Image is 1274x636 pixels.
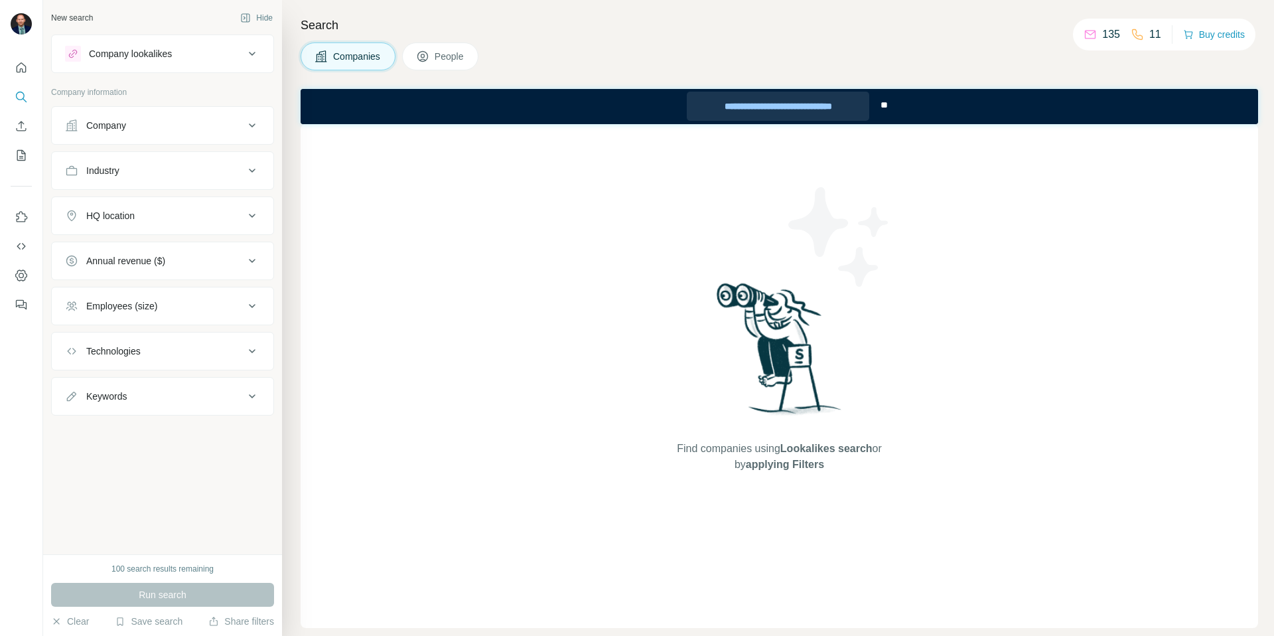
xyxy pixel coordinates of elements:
button: Save search [115,615,182,628]
iframe: Banner [301,89,1258,124]
div: HQ location [86,209,135,222]
img: Surfe Illustration - Stars [780,177,899,297]
button: Enrich CSV [11,114,32,138]
div: Technologies [86,345,141,358]
button: Employees (size) [52,290,273,322]
button: Quick start [11,56,32,80]
span: Find companies using or by [673,441,885,473]
img: Avatar [11,13,32,35]
span: People [435,50,465,63]
div: Company [86,119,126,132]
div: Industry [86,164,119,177]
button: Use Surfe on LinkedIn [11,205,32,229]
button: Clear [51,615,89,628]
button: HQ location [52,200,273,232]
span: Companies [333,50,382,63]
button: Company [52,110,273,141]
button: Share filters [208,615,274,628]
span: applying Filters [746,459,824,470]
button: Annual revenue ($) [52,245,273,277]
button: Search [11,85,32,109]
img: Surfe Illustration - Woman searching with binoculars [711,279,849,428]
button: Use Surfe API [11,234,32,258]
button: My lists [11,143,32,167]
button: Technologies [52,335,273,367]
p: 135 [1102,27,1120,42]
span: Lookalikes search [780,443,873,454]
p: 11 [1149,27,1161,42]
div: New search [51,12,93,24]
button: Buy credits [1183,25,1245,44]
button: Industry [52,155,273,187]
div: Company lookalikes [89,47,172,60]
button: Feedback [11,293,32,317]
button: Hide [231,8,282,28]
div: Annual revenue ($) [86,254,165,268]
button: Keywords [52,380,273,412]
h4: Search [301,16,1258,35]
div: Employees (size) [86,299,157,313]
button: Dashboard [11,264,32,287]
p: Company information [51,86,274,98]
div: 100 search results remaining [111,563,214,575]
button: Company lookalikes [52,38,273,70]
div: Keywords [86,390,127,403]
